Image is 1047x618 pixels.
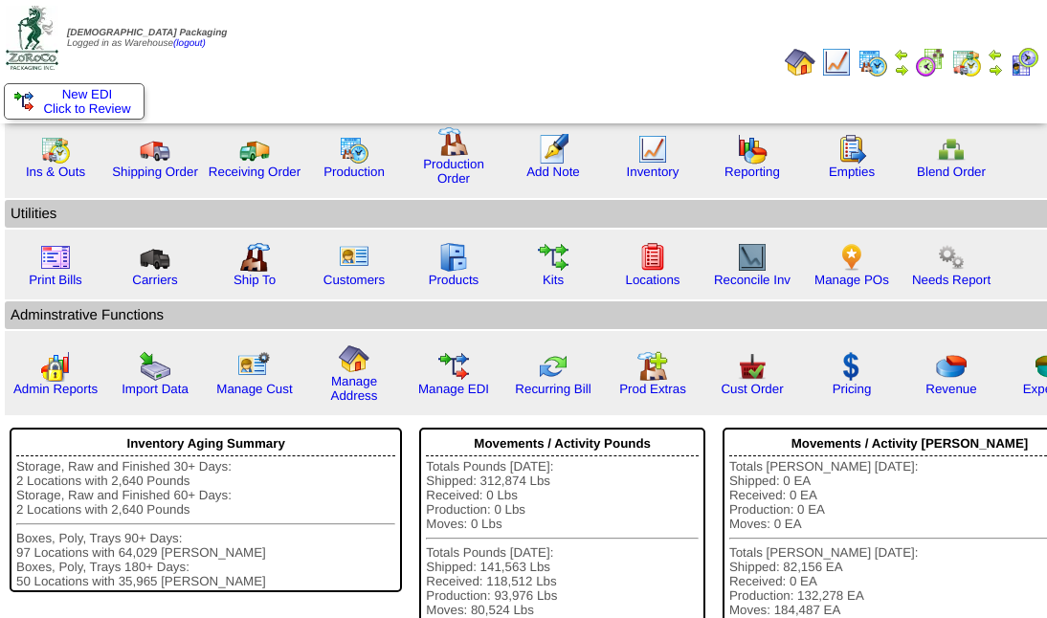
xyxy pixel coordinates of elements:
img: pie_chart.png [936,351,967,382]
a: Kits [543,273,564,287]
a: New EDI Click to Review [14,87,134,116]
a: Pricing [833,382,872,396]
img: locations.gif [637,242,668,273]
img: home.gif [339,343,369,374]
img: line_graph.gif [637,134,668,165]
a: Production [323,165,385,179]
a: Print Bills [29,273,82,287]
img: calendarinout.gif [40,134,71,165]
img: arrowleft.gif [894,47,909,62]
span: [DEMOGRAPHIC_DATA] Packaging [67,28,227,38]
img: calendarprod.gif [339,134,369,165]
img: graph.gif [737,134,768,165]
img: network.png [936,134,967,165]
img: calendarblend.gif [915,47,946,77]
img: factory.gif [438,126,469,157]
img: workflow.png [936,242,967,273]
a: Customers [323,273,385,287]
a: Reporting [724,165,780,179]
a: (logout) [173,38,206,49]
img: calendarinout.gif [951,47,982,77]
span: Logged in as Warehouse [67,28,227,49]
a: Production Order [423,157,484,186]
span: New EDI [62,87,113,101]
a: Manage Address [331,374,378,403]
img: arrowleft.gif [988,47,1003,62]
img: graph2.png [40,351,71,382]
img: customers.gif [339,242,369,273]
img: truck3.gif [140,242,170,273]
img: invoice2.gif [40,242,71,273]
a: Ship To [234,273,276,287]
a: Inventory [627,165,679,179]
a: Admin Reports [13,382,98,396]
a: Cust Order [721,382,783,396]
a: Needs Report [912,273,991,287]
a: Add Note [526,165,580,179]
a: Shipping Order [112,165,198,179]
img: truck.gif [140,134,170,165]
div: Storage, Raw and Finished 30+ Days: 2 Locations with 2,640 Pounds Storage, Raw and Finished 60+ D... [16,459,395,588]
img: po.png [836,242,867,273]
a: Manage POs [814,273,889,287]
a: Revenue [925,382,976,396]
img: edi.gif [438,351,469,382]
img: reconcile.gif [538,351,568,382]
a: Import Data [122,382,189,396]
img: cust_order.png [737,351,768,382]
img: zoroco-logo-small.webp [6,6,58,70]
img: cabinet.gif [438,242,469,273]
img: prodextras.gif [637,351,668,382]
a: Receiving Order [209,165,301,179]
img: arrowright.gif [894,62,909,77]
a: Reconcile Inv [714,273,791,287]
img: import.gif [140,351,170,382]
img: line_graph2.gif [737,242,768,273]
a: Products [429,273,479,287]
a: Recurring Bill [515,382,590,396]
img: calendarprod.gif [858,47,888,77]
img: factory2.gif [239,242,270,273]
img: arrowright.gif [988,62,1003,77]
a: Ins & Outs [26,165,85,179]
a: Carriers [132,273,177,287]
img: truck2.gif [239,134,270,165]
img: ediSmall.gif [14,92,33,111]
div: Movements / Activity Pounds [426,431,699,456]
img: home.gif [785,47,815,77]
img: workorder.gif [836,134,867,165]
span: Click to Review [14,101,134,116]
a: Empties [829,165,875,179]
a: Manage EDI [418,382,489,396]
img: dollar.gif [836,351,867,382]
a: Prod Extras [619,382,686,396]
a: Blend Order [917,165,986,179]
img: managecust.png [237,351,273,382]
img: orders.gif [538,134,568,165]
a: Locations [625,273,679,287]
img: calendarcustomer.gif [1009,47,1039,77]
a: Manage Cust [216,382,292,396]
div: Inventory Aging Summary [16,431,395,456]
img: line_graph.gif [821,47,852,77]
img: workflow.gif [538,242,568,273]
